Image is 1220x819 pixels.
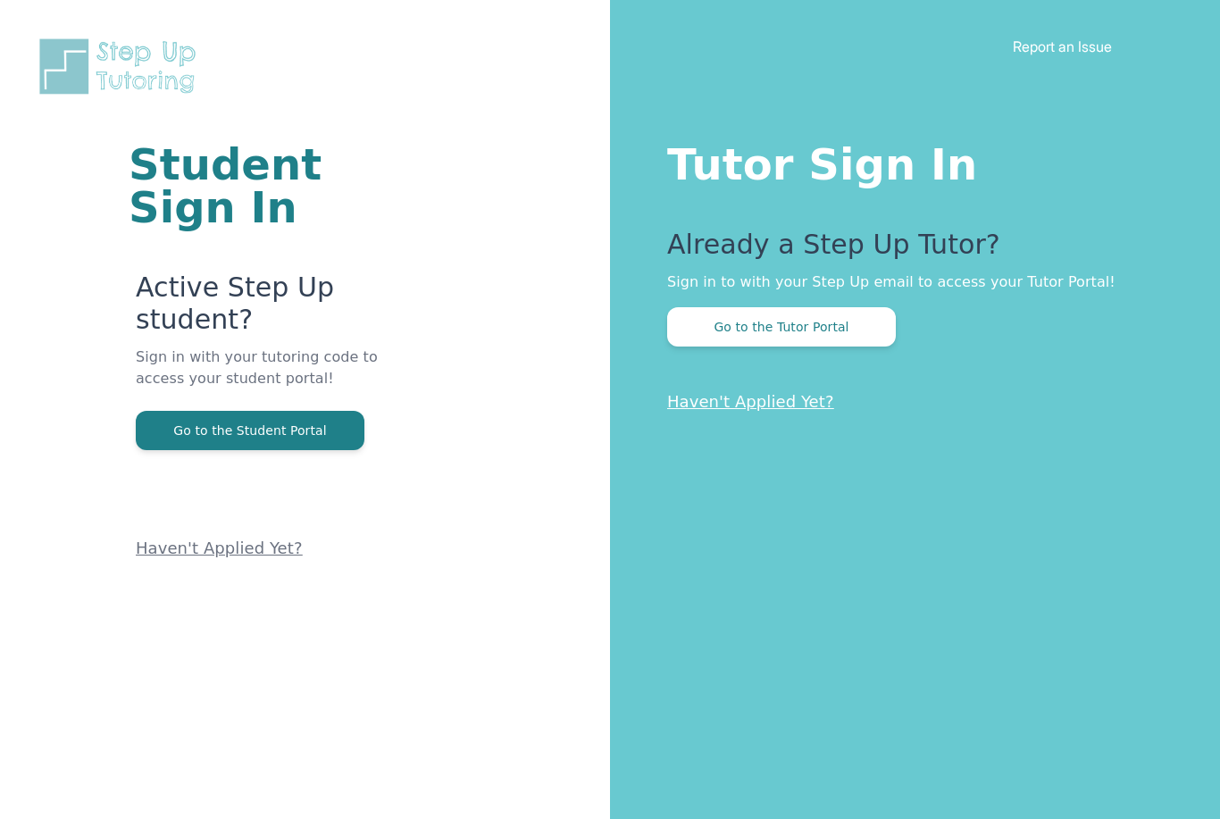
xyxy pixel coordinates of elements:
[667,272,1149,293] p: Sign in to with your Step Up email to access your Tutor Portal!
[129,143,396,229] h1: Student Sign In
[136,539,303,557] a: Haven't Applied Yet?
[1013,38,1112,55] a: Report an Issue
[667,136,1149,186] h1: Tutor Sign In
[667,392,834,411] a: Haven't Applied Yet?
[136,347,396,411] p: Sign in with your tutoring code to access your student portal!
[667,307,896,347] button: Go to the Tutor Portal
[136,422,364,439] a: Go to the Student Portal
[136,272,396,347] p: Active Step Up student?
[667,229,1149,272] p: Already a Step Up Tutor?
[136,411,364,450] button: Go to the Student Portal
[36,36,207,97] img: Step Up Tutoring horizontal logo
[667,318,896,335] a: Go to the Tutor Portal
